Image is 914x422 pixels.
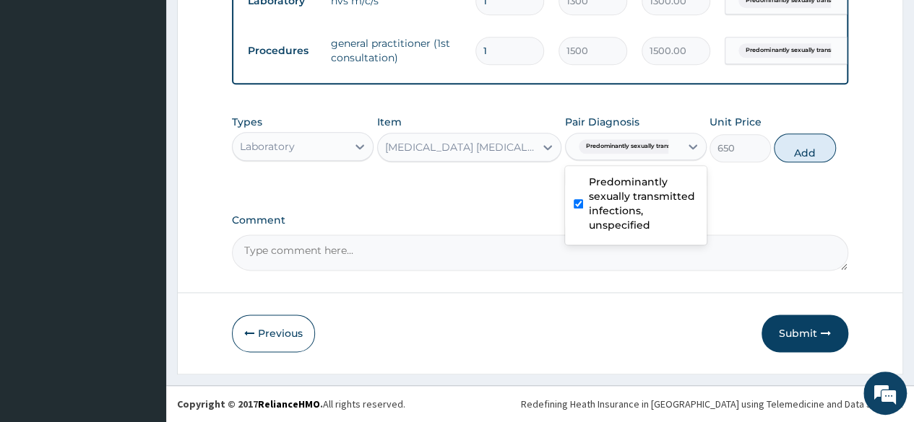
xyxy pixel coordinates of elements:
td: Procedures [241,38,324,64]
label: Unit Price [710,115,762,129]
span: Predominantly sexually transmi... [738,43,849,58]
div: Redefining Heath Insurance in [GEOGRAPHIC_DATA] using Telemedicine and Data Science! [521,397,903,411]
td: general practitioner (1st consultation) [324,29,468,72]
span: Predominantly sexually transmi... [579,139,689,154]
a: RelianceHMO [258,397,320,410]
button: Submit [762,315,848,352]
label: Pair Diagnosis [565,115,639,129]
label: Predominantly sexually transmitted infections, unspecified [589,175,698,232]
img: d_794563401_company_1708531726252_794563401 [27,72,59,108]
div: [MEDICAL_DATA] [MEDICAL_DATA] (MP) [385,140,537,154]
div: Laboratory [240,139,295,154]
label: Types [232,116,262,128]
button: Previous [232,315,315,352]
label: Comment [232,214,848,227]
div: Minimize live chat window [237,7,272,42]
button: Add [774,133,835,162]
textarea: Type your message and hit 'Enter' [7,274,275,325]
label: Item [377,115,402,129]
footer: All rights reserved. [166,385,914,422]
strong: Copyright © 2017 . [177,397,323,410]
span: We're online! [84,122,199,268]
div: Chat with us now [75,81,243,100]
